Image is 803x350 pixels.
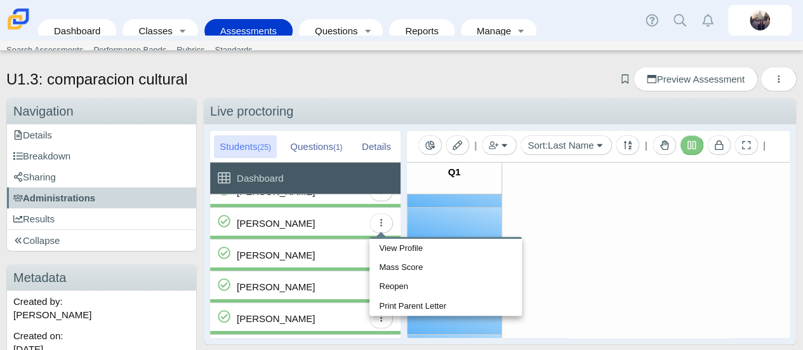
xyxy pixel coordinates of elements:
[512,19,530,43] a: Toggle expanded
[750,10,770,30] img: britta.barnhart.NdZ84j
[763,140,766,151] span: |
[237,208,315,239] div: [PERSON_NAME]
[204,98,796,125] div: Live proctoring
[7,125,196,145] a: Details
[13,213,55,224] span: Results
[474,140,477,151] span: |
[44,19,110,43] a: Dashboard
[333,143,343,152] small: (1)
[7,166,196,187] a: Sharing
[284,135,348,158] div: Questions
[13,104,74,118] span: Navigation
[237,163,283,194] div: Dashboard
[5,6,32,32] img: Carmen School of Science & Technology
[467,19,512,43] a: Manage
[634,67,757,91] a: Preview Assessment
[548,140,594,151] span: Last Name
[411,165,496,178] div: Q1
[129,19,173,43] a: Classes
[13,172,56,182] span: Sharing
[7,187,196,208] a: Administrations
[237,303,315,334] div: [PERSON_NAME]
[174,19,192,43] a: Toggle expanded
[369,297,522,316] a: Print Parent Letter
[7,145,196,166] a: Breakdown
[214,135,277,158] div: Students
[171,41,209,60] a: Rubrics
[13,151,70,161] span: Breakdown
[644,140,647,151] span: |
[647,74,744,84] span: Preview Assessment
[88,41,171,60] a: Performance Bands
[237,271,315,302] div: [PERSON_NAME]
[237,239,315,271] div: [PERSON_NAME]
[7,230,196,251] a: Collapse
[7,291,196,325] div: Created by: [PERSON_NAME]
[209,41,257,60] a: Standards
[521,135,612,155] button: Sort:Last Name
[13,235,60,246] span: Collapse
[369,277,522,296] a: Reopen
[257,143,270,152] small: (25)
[13,192,95,203] span: Administrations
[1,41,88,60] a: Search Assessments
[211,19,286,43] a: Assessments
[395,19,448,43] a: Reports
[6,69,187,90] h1: U1.3: comparacion cultural
[13,130,52,140] span: Details
[305,19,359,43] a: Questions
[356,135,397,158] div: Details
[369,258,522,277] a: Mass Score
[694,6,722,34] a: Alerts
[728,5,792,36] a: britta.barnhart.NdZ84j
[619,74,631,84] a: Add bookmark
[5,24,32,34] a: Carmen School of Science & Technology
[359,19,376,43] a: Toggle expanded
[7,265,196,291] h3: Metadata
[7,208,196,229] a: Results
[418,135,442,155] button: Toggle Reporting
[407,163,501,194] a: Q1
[369,239,522,258] a: View Profile
[760,67,797,91] button: More options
